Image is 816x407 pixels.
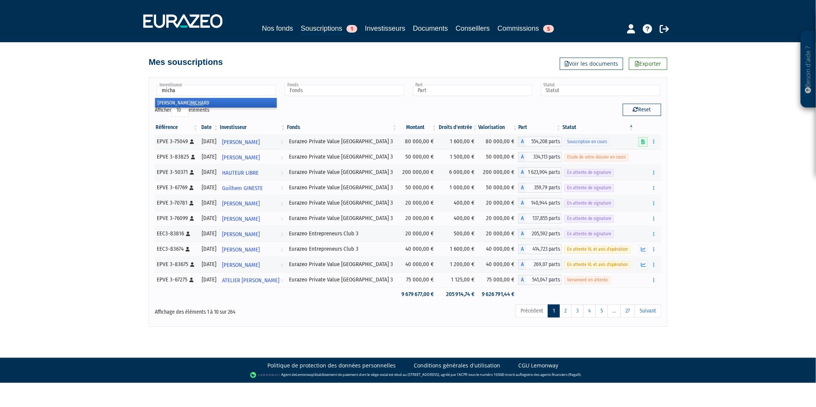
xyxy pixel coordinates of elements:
span: Versement en attente [564,276,610,284]
span: [PERSON_NAME] [222,151,260,165]
span: 5 [543,25,554,33]
td: 75 000,00 € [398,272,438,288]
td: 205 914,74 € [438,288,478,301]
th: Part: activer pour trier la colonne par ordre croissant [518,121,562,134]
i: Voir l'investisseur [281,273,284,288]
div: EPVE 3-70781 [157,199,196,207]
div: [DATE] [201,245,216,253]
div: A - Eurazeo Private Value Europe 3 [518,275,562,285]
a: Conditions générales d'utilisation [414,362,500,369]
div: A - Eurazeo Private Value Europe 3 [518,198,562,208]
span: 205,592 parts [526,229,562,239]
a: 2 [559,304,572,318]
img: 1732889491-logotype_eurazeo_blanc_rvb.png [143,14,222,28]
a: [PERSON_NAME] [219,149,286,165]
div: Affichage des éléments 1 à 10 sur 264 [155,304,359,316]
td: 50 000,00 € [398,149,438,165]
i: Voir l'investisseur [281,258,284,272]
div: EEC3-83674 [157,245,196,253]
span: A [518,244,526,254]
td: 40 000,00 € [478,242,518,257]
a: CGU Lemonway [518,362,558,369]
span: En attente de signature [564,200,614,207]
span: A [518,152,526,162]
div: EPVE 3-50371 [157,168,196,176]
span: En attente de signature [564,184,614,192]
td: 200 000,00 € [478,165,518,180]
div: [DATE] [201,260,216,268]
a: Commissions5 [498,23,554,34]
th: Valorisation: activer pour trier la colonne par ordre croissant [478,121,518,134]
div: [DATE] [201,168,216,176]
td: 6 000,00 € [438,165,478,180]
span: 140,944 parts [526,198,562,208]
a: Lemonway [296,372,313,377]
td: 500,00 € [438,226,478,242]
i: [Français] Personne physique [191,155,195,159]
a: [PERSON_NAME] [219,211,286,226]
a: Investisseurs [365,23,405,34]
div: EPVE 3-75049 [157,137,196,146]
span: [PERSON_NAME] [222,243,260,257]
a: 1 [548,304,560,318]
a: 27 [620,304,635,318]
span: 414,723 parts [526,244,562,254]
span: 1 [347,25,357,33]
span: A [518,183,526,193]
td: 1 600,00 € [438,242,478,257]
div: [DATE] [201,153,216,161]
span: Souscription en cours [564,138,610,146]
span: [PERSON_NAME] [222,212,260,226]
div: A - Eurazeo Entrepreneurs Club 3 [518,229,562,239]
span: En attente de signature [564,230,614,238]
td: 20 000,00 € [398,211,438,226]
div: Eurazeo Private Value [GEOGRAPHIC_DATA] 3 [289,260,396,268]
span: HAUTEUR LIBRE [222,166,259,180]
span: [PERSON_NAME] [222,258,260,272]
td: 50 000,00 € [398,180,438,195]
div: [DATE] [201,184,216,192]
span: A [518,275,526,285]
td: 9 679 677,00 € [398,288,438,301]
th: Référence : activer pour trier la colonne par ordre croissant [155,121,199,134]
div: EPVE 3-67275 [157,276,196,284]
span: A [518,229,526,239]
div: Eurazeo Private Value [GEOGRAPHIC_DATA] 3 [289,168,396,176]
span: Etude de votre dossier en cours [564,154,629,161]
div: A - Eurazeo Private Value Europe 3 [518,152,562,162]
td: 50 000,00 € [478,180,518,195]
div: EPVE 3-67769 [157,184,196,192]
i: [Français] Personne physique [190,216,194,221]
span: A [518,167,526,177]
i: Voir l'investisseur [281,166,284,180]
a: Nos fonds [262,23,293,34]
i: [Français] Personne physique [186,232,190,236]
span: [PERSON_NAME] [222,135,260,149]
h4: Mes souscriptions [149,58,223,67]
i: Voir l'investisseur [281,227,284,242]
span: A [518,137,526,147]
span: [PERSON_NAME] [222,227,260,242]
li: [PERSON_NAME] RD [155,98,277,108]
td: 40 000,00 € [398,242,438,257]
span: Guilhem GINESTE [222,181,263,195]
i: [Français] Personne physique [186,247,190,251]
a: 4 [583,304,596,318]
td: 20 000,00 € [478,195,518,211]
i: [Français] Personne physique [189,201,194,205]
div: EPVE 3-83675 [157,260,196,268]
div: EEC3-83816 [157,230,196,238]
th: Fonds: activer pour trier la colonne par ordre croissant [287,121,398,134]
div: A - Eurazeo Private Value Europe 3 [518,183,562,193]
a: [PERSON_NAME] [219,257,286,272]
i: [Français] Personne physique [190,262,194,267]
td: 20 000,00 € [398,226,438,242]
button: Reset [623,104,661,116]
div: - Agent de (établissement de paiement dont le siège social est situé au [STREET_ADDRESS], agréé p... [8,371,808,379]
em: MICHA [191,100,204,106]
a: [PERSON_NAME] [219,195,286,211]
th: Investisseur: activer pour trier la colonne par ordre croissant [219,121,286,134]
i: Voir l'investisseur [281,151,284,165]
span: [PERSON_NAME] [222,197,260,211]
span: 554,208 parts [526,137,562,147]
